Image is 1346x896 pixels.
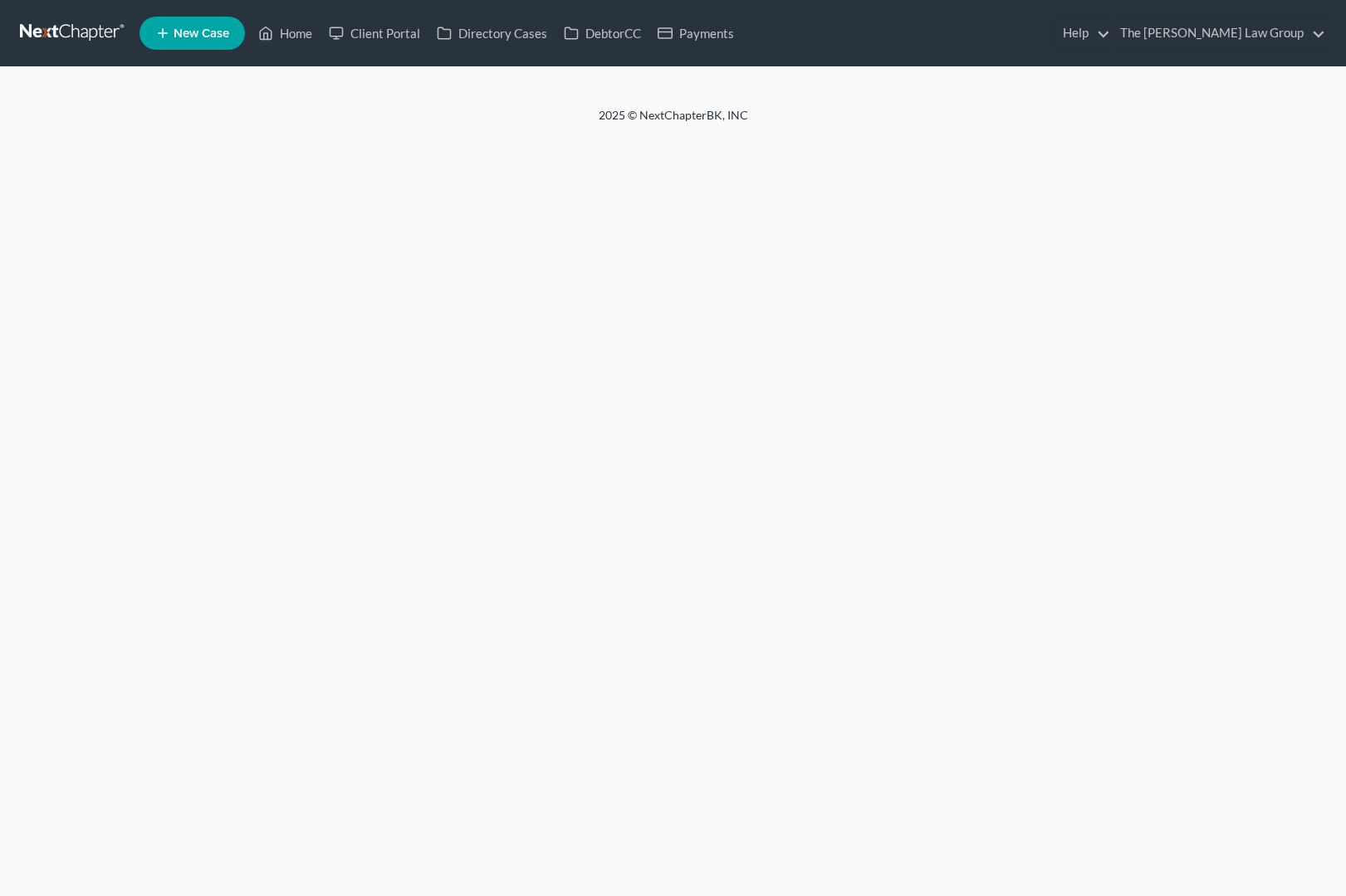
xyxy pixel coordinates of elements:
[250,18,321,48] a: Home
[200,107,1147,137] div: 2025 © NextChapterBK, INC
[1112,18,1325,48] a: The [PERSON_NAME] Law Group
[139,17,245,50] new-legal-case-button: New Case
[556,18,649,48] a: DebtorCC
[428,18,556,48] a: Directory Cases
[1055,18,1110,48] a: Help
[321,18,428,48] a: Client Portal
[649,18,742,48] a: Payments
